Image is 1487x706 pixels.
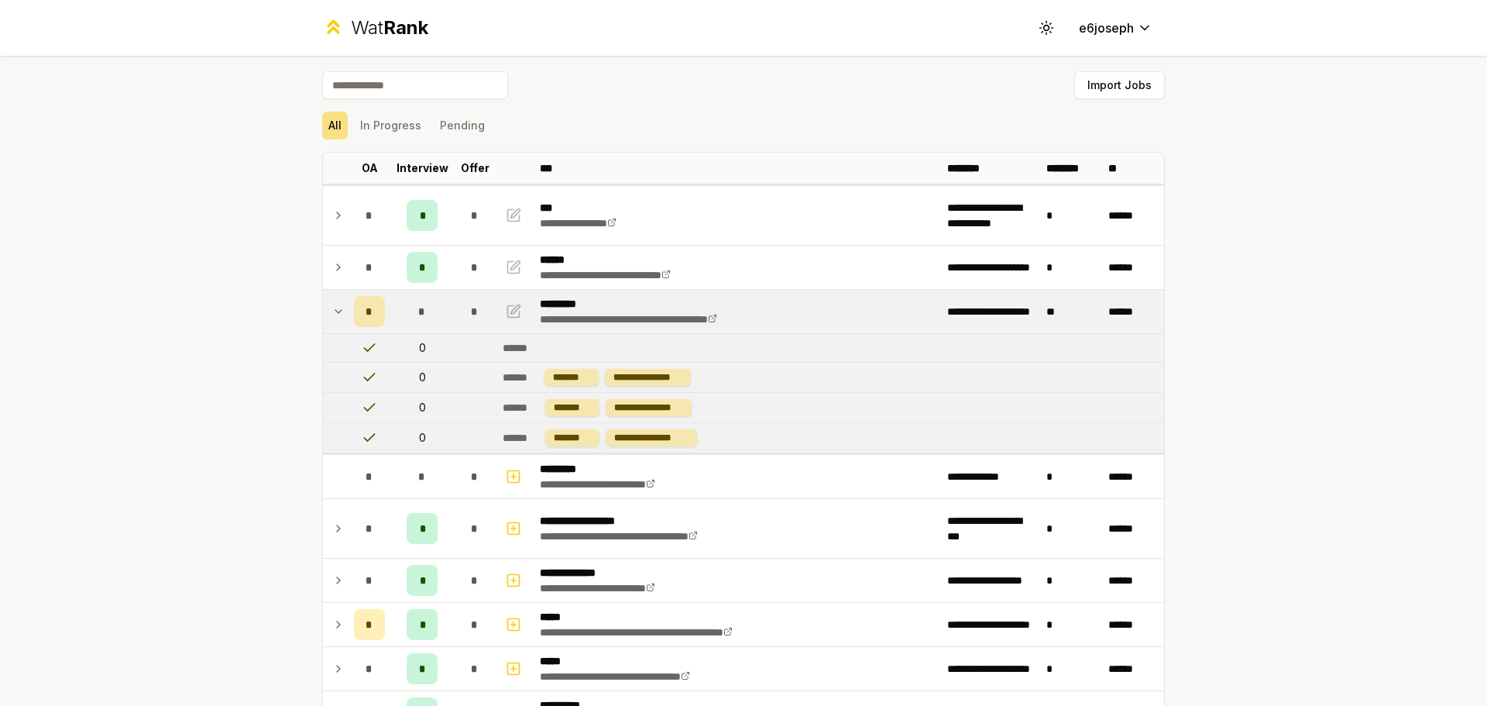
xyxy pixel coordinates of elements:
td: 0 [391,393,453,422]
div: Wat [351,15,428,40]
span: Rank [383,16,428,39]
span: e6joseph [1079,19,1134,37]
button: Pending [434,112,491,139]
p: Interview [397,160,448,176]
button: e6joseph [1066,14,1165,42]
td: 0 [391,423,453,453]
a: WatRank [322,15,428,40]
button: In Progress [354,112,428,139]
button: All [322,112,348,139]
td: 0 [391,363,453,392]
p: OA [362,160,378,176]
p: Offer [461,160,489,176]
button: Import Jobs [1074,71,1165,99]
td: 0 [391,334,453,362]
